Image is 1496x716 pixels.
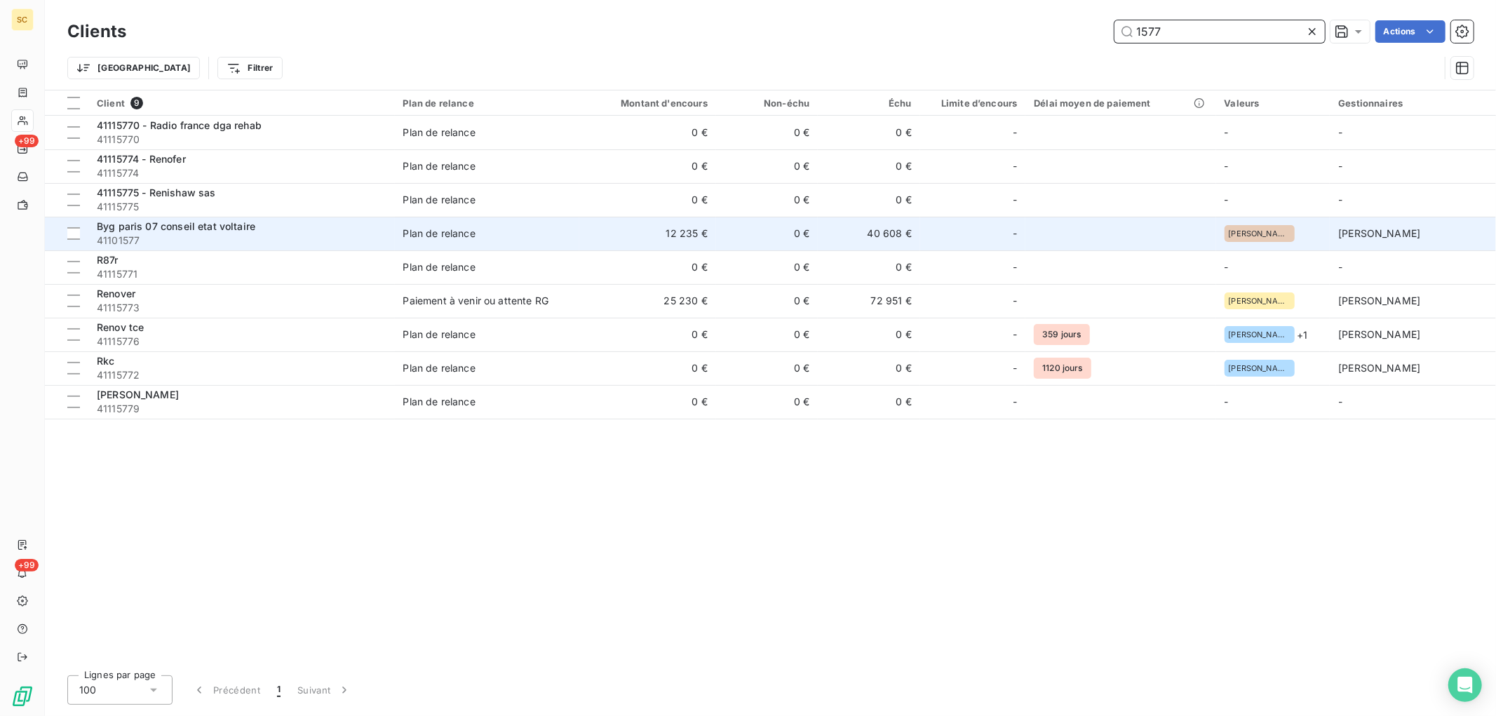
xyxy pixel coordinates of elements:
[716,149,818,183] td: 0 €
[217,57,282,79] button: Filtrer
[403,227,476,241] div: Plan de relance
[1298,327,1308,342] span: + 1
[1225,160,1229,172] span: -
[716,116,818,149] td: 0 €
[1225,261,1229,273] span: -
[97,254,119,266] span: R87r
[15,559,39,572] span: +99
[826,97,912,109] div: Échu
[818,149,920,183] td: 0 €
[1013,227,1017,241] span: -
[277,683,281,697] span: 1
[1338,295,1420,306] span: [PERSON_NAME]
[97,301,386,315] span: 41115773
[579,318,716,351] td: 0 €
[97,368,386,382] span: 41115772
[818,250,920,284] td: 0 €
[1225,396,1229,407] span: -
[403,126,476,140] div: Plan de relance
[1034,97,1207,109] div: Délai moyen de paiement
[1013,260,1017,274] span: -
[1013,294,1017,308] span: -
[818,351,920,385] td: 0 €
[579,284,716,318] td: 25 230 €
[97,200,386,214] span: 41115775
[269,675,289,705] button: 1
[716,217,818,250] td: 0 €
[818,183,920,217] td: 0 €
[1013,327,1017,342] span: -
[97,153,186,165] span: 41115774 - Renofer
[97,267,386,281] span: 41115771
[403,193,476,207] div: Plan de relance
[97,389,179,400] span: [PERSON_NAME]
[579,217,716,250] td: 12 235 €
[97,133,386,147] span: 41115770
[97,166,386,180] span: 41115774
[67,19,126,44] h3: Clients
[1338,328,1420,340] span: [PERSON_NAME]
[579,149,716,183] td: 0 €
[1013,159,1017,173] span: -
[818,318,920,351] td: 0 €
[579,385,716,419] td: 0 €
[716,250,818,284] td: 0 €
[97,97,125,109] span: Client
[15,135,39,147] span: +99
[725,97,810,109] div: Non-échu
[11,8,34,31] div: SC
[579,116,716,149] td: 0 €
[1225,126,1229,138] span: -
[403,395,476,409] div: Plan de relance
[403,327,476,342] div: Plan de relance
[716,183,818,217] td: 0 €
[1229,297,1291,305] span: [PERSON_NAME]
[1013,126,1017,140] span: -
[403,97,571,109] div: Plan de relance
[97,119,262,131] span: 41115770 - Radio france dga rehab
[97,402,386,416] span: 41115779
[1338,362,1420,374] span: [PERSON_NAME]
[1338,396,1342,407] span: -
[1013,193,1017,207] span: -
[1338,160,1342,172] span: -
[818,217,920,250] td: 40 608 €
[818,284,920,318] td: 72 951 €
[11,685,34,708] img: Logo LeanPay
[579,351,716,385] td: 0 €
[130,97,143,109] span: 9
[1338,97,1488,109] div: Gestionnaires
[716,385,818,419] td: 0 €
[289,675,360,705] button: Suivant
[1338,126,1342,138] span: -
[1229,330,1291,339] span: [PERSON_NAME]
[97,234,386,248] span: 41101577
[97,187,215,198] span: 41115775 - Renishaw sas
[1375,20,1446,43] button: Actions
[1013,395,1017,409] span: -
[1225,97,1322,109] div: Valeurs
[1338,227,1420,239] span: [PERSON_NAME]
[579,183,716,217] td: 0 €
[79,683,96,697] span: 100
[716,284,818,318] td: 0 €
[403,361,476,375] div: Plan de relance
[929,97,1018,109] div: Limite d’encours
[1229,229,1291,238] span: [PERSON_NAME]
[1034,358,1091,379] span: 1120 jours
[818,116,920,149] td: 0 €
[1338,261,1342,273] span: -
[184,675,269,705] button: Précédent
[403,294,549,308] div: Paiement à venir ou attente RG
[97,355,114,367] span: Rkc
[1114,20,1325,43] input: Rechercher
[818,385,920,419] td: 0 €
[97,335,386,349] span: 41115776
[1448,668,1482,702] div: Open Intercom Messenger
[1338,194,1342,205] span: -
[97,220,255,232] span: Byg paris 07 conseil etat voltaire
[97,321,144,333] span: Renov tce
[1013,361,1017,375] span: -
[403,260,476,274] div: Plan de relance
[716,318,818,351] td: 0 €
